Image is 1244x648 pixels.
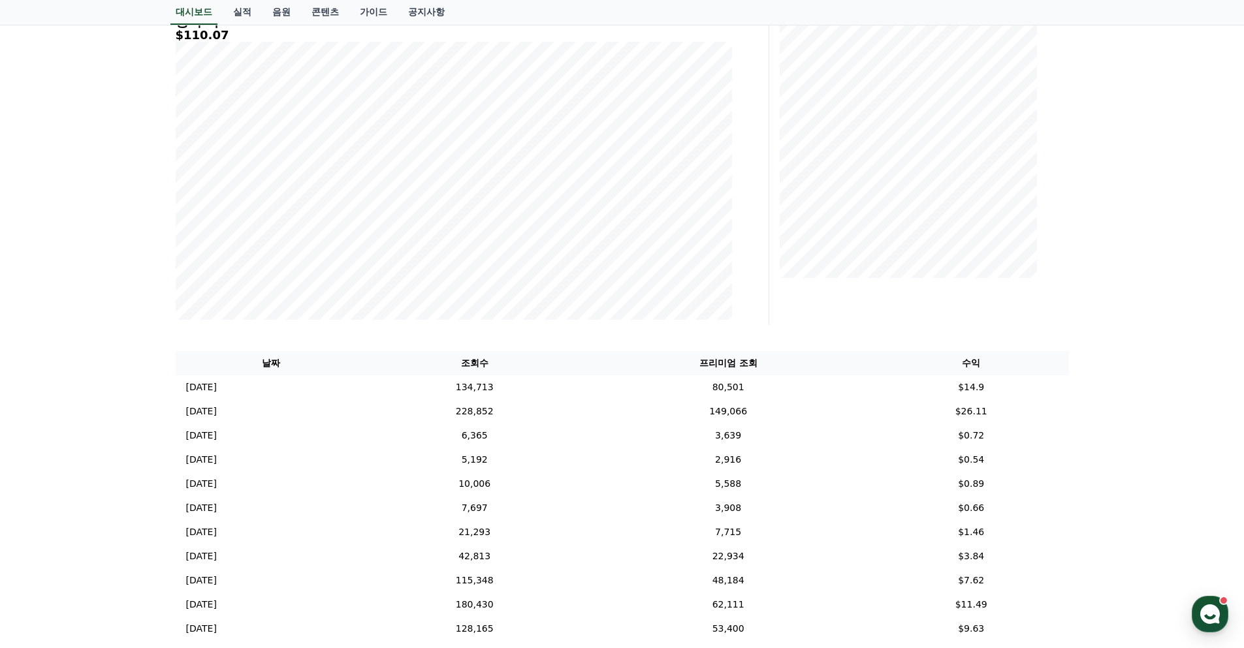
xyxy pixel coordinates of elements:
[366,617,582,641] td: 128,165
[176,29,732,42] h5: $110.07
[4,414,86,446] a: 홈
[874,399,1069,424] td: $26.11
[366,351,582,375] th: 조회수
[874,375,1069,399] td: $14.9
[582,544,874,568] td: 22,934
[874,617,1069,641] td: $9.63
[41,433,49,444] span: 홈
[186,453,217,467] p: [DATE]
[366,399,582,424] td: 228,852
[186,405,217,418] p: [DATE]
[582,617,874,641] td: 53,400
[186,598,217,611] p: [DATE]
[366,544,582,568] td: 42,813
[582,424,874,448] td: 3,639
[366,593,582,617] td: 180,430
[366,375,582,399] td: 134,713
[582,375,874,399] td: 80,501
[366,448,582,472] td: 5,192
[186,380,217,394] p: [DATE]
[874,520,1069,544] td: $1.46
[582,496,874,520] td: 3,908
[582,520,874,544] td: 7,715
[874,568,1069,593] td: $7.62
[582,568,874,593] td: 48,184
[582,472,874,496] td: 5,588
[582,399,874,424] td: 149,066
[874,496,1069,520] td: $0.66
[186,574,217,587] p: [DATE]
[874,448,1069,472] td: $0.54
[874,472,1069,496] td: $0.89
[186,429,217,442] p: [DATE]
[202,433,217,444] span: 설정
[186,622,217,636] p: [DATE]
[186,549,217,563] p: [DATE]
[874,351,1069,375] th: 수익
[366,424,582,448] td: 6,365
[186,501,217,515] p: [DATE]
[582,448,874,472] td: 2,916
[186,477,217,491] p: [DATE]
[120,434,135,444] span: 대화
[168,414,251,446] a: 설정
[874,424,1069,448] td: $0.72
[176,351,367,375] th: 날짜
[582,351,874,375] th: 프리미엄 조회
[366,520,582,544] td: 21,293
[366,496,582,520] td: 7,697
[874,593,1069,617] td: $11.49
[366,472,582,496] td: 10,006
[186,525,217,539] p: [DATE]
[366,568,582,593] td: 115,348
[86,414,168,446] a: 대화
[582,593,874,617] td: 62,111
[874,544,1069,568] td: $3.84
